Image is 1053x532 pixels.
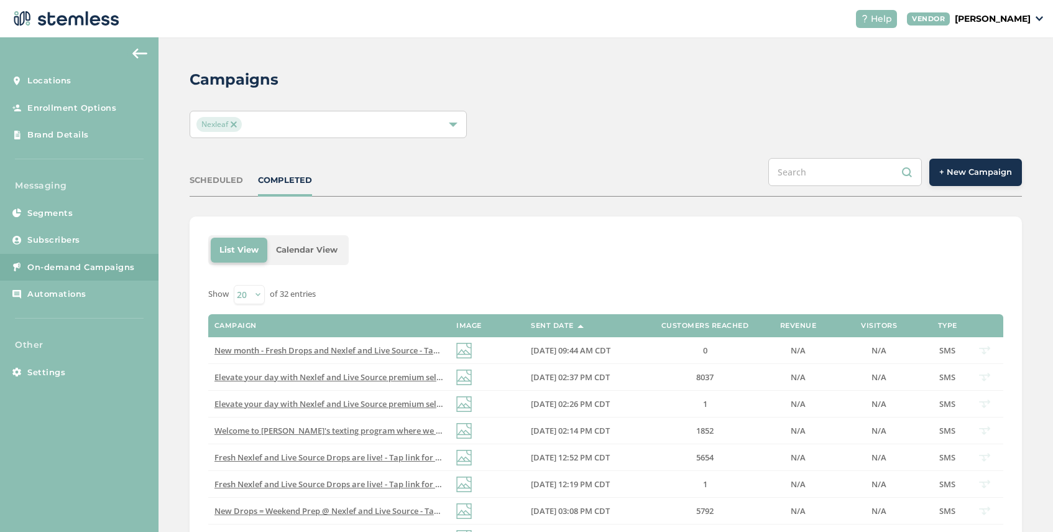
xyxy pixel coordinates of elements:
[696,505,714,516] span: 5792
[938,322,957,330] label: Type
[27,207,73,220] span: Segments
[773,426,823,436] label: N/A
[531,399,637,409] label: 09/25/2025 02:26 PM CDT
[939,425,955,436] span: SMS
[773,345,823,356] label: N/A
[871,345,886,356] span: N/A
[649,506,761,516] label: 5792
[696,425,714,436] span: 1852
[703,345,707,356] span: 0
[531,345,610,356] span: [DATE] 09:44 AM CDT
[258,174,312,187] div: COMPLETED
[768,158,922,186] input: Search
[456,343,472,358] img: icon-img-d887fa0c.svg
[835,345,922,356] label: N/A
[939,398,955,409] span: SMS
[531,452,637,463] label: 09/18/2025 12:52 PM CDT
[835,426,922,436] label: N/A
[871,452,886,463] span: N/A
[27,366,65,379] span: Settings
[27,102,116,114] span: Enrollment Options
[132,49,147,58] img: icon-arrow-back-accent-c549486e.svg
[703,478,707,490] span: 1
[27,261,135,274] span: On-demand Campaigns
[531,425,610,436] span: [DATE] 02:14 PM CDT
[196,117,242,132] span: Nexleaf
[531,452,610,463] span: [DATE] 12:52 PM CDT
[214,478,553,490] span: Fresh Nexlef and Live Source Drops are live! - Tap link for more info! Reply END to cancel
[991,472,1053,532] iframe: Chat Widget
[939,371,955,383] span: SMS
[861,322,897,330] label: Visitors
[935,345,960,356] label: SMS
[871,12,892,26] span: Help
[939,166,1012,179] span: + New Campaign
[214,372,444,383] label: Elevate your day with Nexlef and Live Source premium selections - tap for more info Reply END to ...
[661,322,749,330] label: Customers Reached
[267,238,346,263] li: Calendar View
[935,372,960,383] label: SMS
[871,505,886,516] span: N/A
[27,75,71,87] span: Locations
[835,372,922,383] label: N/A
[214,452,444,463] label: Fresh Nexlef and Live Source Drops are live! - Tap link for more info! Reply END to cancel
[835,506,922,516] label: N/A
[214,426,444,436] label: Welcome to Nexlef's texting program where we let you know about all our fresh drops and exclusive...
[791,452,806,463] span: N/A
[456,477,472,492] img: icon-img-d887fa0c.svg
[871,425,886,436] span: N/A
[791,505,806,516] span: N/A
[214,399,444,409] label: Elevate your day with Nexlef and Live Source premium selections - tap for more info Reply END to ...
[907,12,950,26] div: VENDOR
[531,506,637,516] label: 09/11/2025 03:08 PM CDT
[531,479,637,490] label: 09/18/2025 12:19 PM CDT
[773,506,823,516] label: N/A
[703,398,707,409] span: 1
[780,322,817,330] label: Revenue
[190,174,243,187] div: SCHEDULED
[791,371,806,383] span: N/A
[649,399,761,409] label: 1
[27,234,80,246] span: Subscribers
[456,396,472,412] img: icon-img-d887fa0c.svg
[214,479,444,490] label: Fresh Nexlef and Live Source Drops are live! - Tap link for more info! Reply END to cancel
[1036,16,1043,21] img: icon_down-arrow-small-66adaf34.svg
[649,345,761,356] label: 0
[835,399,922,409] label: N/A
[871,398,886,409] span: N/A
[214,398,614,409] span: Elevate your day with Nexlef and Live Source premium selections - tap for more info Reply END to ...
[531,345,637,356] label: 10/02/2025 09:44 AM CDT
[10,6,119,31] img: logo-dark-0685b13c.svg
[214,345,586,356] span: New month - Fresh Drops and Nexlef and Live Source - Tap link for more info Reply END to cancel
[871,371,886,383] span: N/A
[773,452,823,463] label: N/A
[935,479,960,490] label: SMS
[939,345,955,356] span: SMS
[211,238,267,263] li: List View
[456,450,472,465] img: icon-img-d887fa0c.svg
[531,322,574,330] label: Sent Date
[649,452,761,463] label: 5654
[531,398,610,409] span: [DATE] 02:26 PM CDT
[27,129,89,141] span: Brand Details
[773,479,823,490] label: N/A
[649,426,761,436] label: 1852
[231,121,237,128] img: icon-close-accent-8a337256.svg
[27,288,86,301] span: Automations
[270,288,316,301] label: of 32 entries
[791,398,806,409] span: N/A
[939,505,955,516] span: SMS
[929,159,1022,186] button: + New Campaign
[214,425,1019,436] span: Welcome to [PERSON_NAME]'s texting program where we let you know about all our fresh drops and ex...
[214,322,257,330] label: Campaign
[649,479,761,490] label: 1
[773,399,823,409] label: N/A
[531,478,610,490] span: [DATE] 12:19 PM CDT
[531,372,637,383] label: 09/25/2025 02:37 PM CDT
[456,322,482,330] label: Image
[935,506,960,516] label: SMS
[214,505,589,516] span: New Drops = Weekend Prep @ Nexlef and Live Source - Tap link for more info! Reply END to cancel
[190,68,278,91] h2: Campaigns
[577,325,584,328] img: icon-sort-1e1d7615.svg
